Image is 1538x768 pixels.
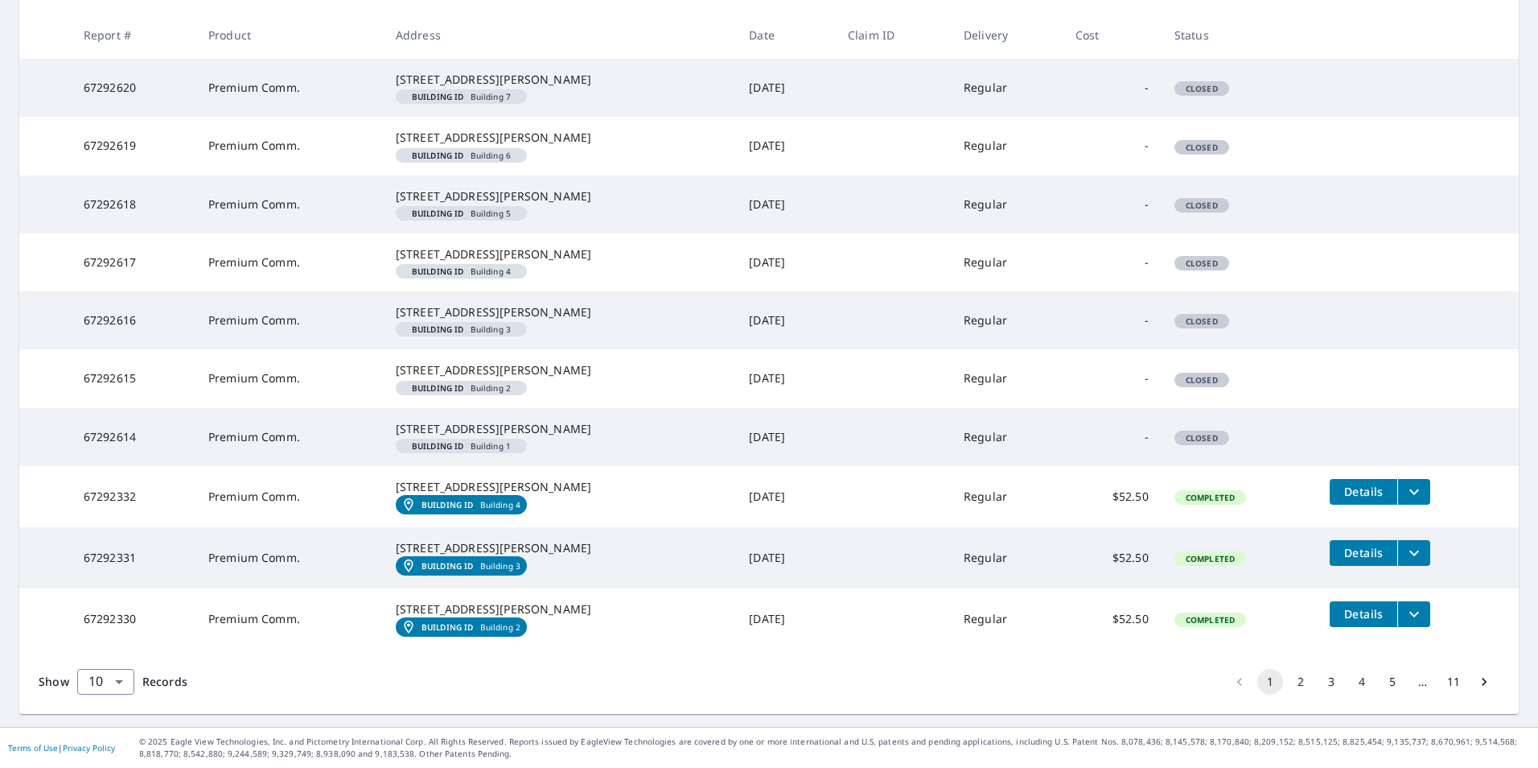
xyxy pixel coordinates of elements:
[195,11,383,59] th: Product
[412,267,464,275] em: Building ID
[412,442,464,450] em: Building ID
[1176,258,1228,269] span: Closed
[1176,492,1244,503] span: Completed
[1397,601,1430,627] button: filesDropdownBtn-67292330
[396,479,723,495] div: [STREET_ADDRESS][PERSON_NAME]
[951,233,1063,291] td: Regular
[195,59,383,117] td: Premium Comm.
[736,59,835,117] td: [DATE]
[1063,466,1162,527] td: $52.50
[195,588,383,650] td: Premium Comm.
[195,527,383,588] td: Premium Comm.
[1339,484,1388,499] span: Details
[71,349,195,407] td: 67292615
[1063,233,1162,291] td: -
[736,349,835,407] td: [DATE]
[396,304,723,320] div: [STREET_ADDRESS][PERSON_NAME]
[1330,540,1397,566] button: detailsBtn-67292331
[1380,669,1405,695] button: Go to page 5
[1176,316,1228,327] span: Closed
[1176,83,1228,94] span: Closed
[412,93,464,101] em: Building ID
[736,291,835,349] td: [DATE]
[1330,479,1397,505] button: detailsBtn-67292332
[71,233,195,291] td: 67292617
[142,674,187,689] span: Records
[736,527,835,588] td: [DATE]
[1063,117,1162,175] td: -
[195,349,383,407] td: Premium Comm.
[71,59,195,117] td: 67292620
[1257,669,1283,695] button: page 1
[383,11,736,59] th: Address
[396,188,723,204] div: [STREET_ADDRESS][PERSON_NAME]
[39,674,69,689] span: Show
[1410,674,1436,690] div: …
[412,384,464,392] em: Building ID
[71,175,195,233] td: 67292618
[71,466,195,527] td: 67292332
[1176,553,1244,564] span: Completed
[951,527,1063,588] td: Regular
[1397,479,1430,505] button: filesDropdownBtn-67292332
[736,11,835,59] th: Date
[1063,11,1162,59] th: Cost
[736,588,835,650] td: [DATE]
[396,556,527,576] a: Building IDBuilding 3
[396,617,527,637] a: Building IDBuilding 2
[951,11,1063,59] th: Delivery
[835,11,951,59] th: Claim ID
[1176,200,1228,211] span: Closed
[1176,374,1228,386] span: Closed
[195,117,383,175] td: Premium Comm.
[736,175,835,233] td: [DATE]
[1176,432,1228,444] span: Closed
[1288,669,1314,695] button: Go to page 2
[1339,545,1388,560] span: Details
[77,669,134,695] div: Show 10 records
[396,601,723,617] div: [STREET_ADDRESS][PERSON_NAME]
[71,291,195,349] td: 67292616
[951,466,1063,527] td: Regular
[8,742,58,754] a: Terms of Use
[1063,588,1162,650] td: $52.50
[951,408,1063,466] td: Regular
[422,500,474,510] em: Building ID
[71,588,195,650] td: 67292330
[1162,11,1318,59] th: Status
[396,362,723,378] div: [STREET_ADDRESS][PERSON_NAME]
[1471,669,1497,695] button: Go to next page
[1330,601,1397,627] button: detailsBtn-67292330
[396,72,723,88] div: [STREET_ADDRESS][PERSON_NAME]
[8,743,115,753] p: |
[422,561,474,571] em: Building ID
[1224,669,1499,695] nav: pagination navigation
[412,151,464,159] em: Building ID
[402,442,520,450] span: Building 1
[951,588,1063,650] td: Regular
[71,11,195,59] th: Report #
[951,349,1063,407] td: Regular
[195,466,383,527] td: Premium Comm.
[951,291,1063,349] td: Regular
[1176,614,1244,626] span: Completed
[402,325,520,333] span: Building 3
[71,527,195,588] td: 67292331
[412,325,464,333] em: Building ID
[951,175,1063,233] td: Regular
[396,495,527,514] a: Building IDBuilding 4
[1339,606,1388,621] span: Details
[736,117,835,175] td: [DATE]
[195,233,383,291] td: Premium Comm.
[195,175,383,233] td: Premium Comm.
[1397,540,1430,566] button: filesDropdownBtn-67292331
[396,246,723,262] div: [STREET_ADDRESS][PERSON_NAME]
[402,209,520,217] span: Building 5
[402,93,520,101] span: Building 7
[736,466,835,527] td: [DATE]
[1063,291,1162,349] td: -
[71,408,195,466] td: 67292614
[195,408,383,466] td: Premium Comm.
[1063,175,1162,233] td: -
[195,291,383,349] td: Premium Comm.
